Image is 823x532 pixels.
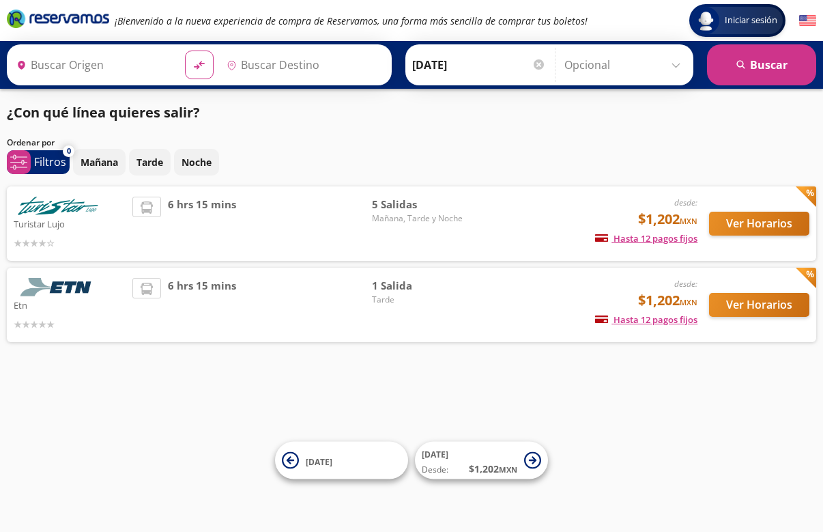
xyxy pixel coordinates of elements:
em: desde: [674,278,697,290]
p: ¿Con qué línea quieres salir? [7,102,200,123]
button: Buscar [707,44,816,85]
input: Opcional [564,48,687,82]
img: Turistar Lujo [14,197,102,215]
span: $1,202 [638,209,697,229]
small: MXN [680,297,697,307]
button: Noche [174,149,219,176]
p: Noche [182,155,212,169]
span: Tarde [372,294,467,306]
p: Ordenar por [7,137,55,149]
span: Desde: [422,464,448,476]
span: Hasta 12 pagos fijos [595,313,697,326]
button: Mañana [73,149,126,176]
input: Buscar Destino [221,48,384,82]
span: [DATE] [306,456,332,467]
span: 6 hrs 15 mins [168,197,236,251]
p: Tarde [136,155,163,169]
span: 0 [67,145,71,157]
span: 5 Salidas [372,197,467,212]
button: Ver Horarios [709,212,809,236]
input: Elegir Fecha [412,48,546,82]
em: desde: [674,197,697,208]
small: MXN [680,216,697,226]
small: MXN [499,464,517,475]
span: 1 Salida [372,278,467,294]
i: Brand Logo [7,8,109,29]
span: $1,202 [638,290,697,311]
p: Etn [14,296,126,313]
span: Hasta 12 pagos fijos [595,232,697,244]
input: Buscar Origen [11,48,174,82]
img: Etn [14,278,102,296]
button: English [799,12,816,29]
span: 6 hrs 15 mins [168,278,236,332]
button: [DATE]Desde:$1,202MXN [415,442,548,479]
a: Brand Logo [7,8,109,33]
button: Tarde [129,149,171,176]
p: Turistar Lujo [14,215,126,232]
em: ¡Bienvenido a la nueva experiencia de compra de Reservamos, una forma más sencilla de comprar tus... [115,14,588,27]
span: $ 1,202 [469,462,517,476]
button: Ver Horarios [709,293,809,317]
span: Iniciar sesión [719,14,783,27]
p: Mañana [81,155,118,169]
button: 0Filtros [7,150,70,174]
span: Mañana, Tarde y Noche [372,212,467,225]
p: Filtros [34,154,66,170]
button: [DATE] [275,442,408,479]
span: [DATE] [422,449,448,460]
